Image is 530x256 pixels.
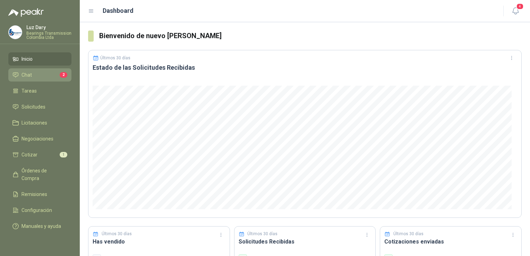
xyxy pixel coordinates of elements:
[93,237,225,246] h3: Has vendido
[509,5,522,17] button: 4
[100,56,130,60] p: Últimos 30 días
[8,84,71,97] a: Tareas
[22,55,33,63] span: Inicio
[8,52,71,66] a: Inicio
[22,206,52,214] span: Configuración
[22,167,65,182] span: Órdenes de Compra
[8,220,71,233] a: Manuales y ayuda
[26,25,71,30] p: Luz Dary
[8,164,71,185] a: Órdenes de Compra
[22,135,53,143] span: Negociaciones
[8,204,71,217] a: Configuración
[102,231,132,237] p: Últimos 30 días
[393,231,424,237] p: Últimos 30 días
[22,119,47,127] span: Licitaciones
[22,71,32,79] span: Chat
[8,188,71,201] a: Remisiones
[8,100,71,113] a: Solicitudes
[93,63,517,72] h3: Estado de las Solicitudes Recibidas
[22,103,45,111] span: Solicitudes
[8,116,71,129] a: Licitaciones
[8,68,71,82] a: Chat2
[384,237,517,246] h3: Cotizaciones enviadas
[99,31,522,41] h3: Bienvenido de nuevo [PERSON_NAME]
[22,190,47,198] span: Remisiones
[239,237,371,246] h3: Solicitudes Recibidas
[247,231,277,237] p: Últimos 30 días
[516,3,524,10] span: 4
[26,31,71,40] p: Bearings Transmission Colombia Ltda
[22,151,37,159] span: Cotizar
[22,222,61,230] span: Manuales y ayuda
[8,148,71,161] a: Cotizar1
[103,6,134,16] h1: Dashboard
[22,87,37,95] span: Tareas
[60,152,67,157] span: 1
[9,26,22,39] img: Company Logo
[60,72,67,78] span: 2
[8,132,71,145] a: Negociaciones
[8,8,44,17] img: Logo peakr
